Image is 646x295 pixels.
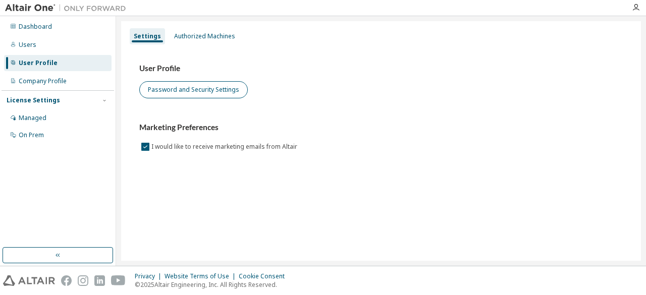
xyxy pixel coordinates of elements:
[174,32,235,40] div: Authorized Machines
[19,23,52,31] div: Dashboard
[135,272,165,280] div: Privacy
[78,275,88,286] img: instagram.svg
[19,131,44,139] div: On Prem
[19,59,58,67] div: User Profile
[139,123,623,133] h3: Marketing Preferences
[19,77,67,85] div: Company Profile
[7,96,60,104] div: License Settings
[19,41,36,49] div: Users
[3,275,55,286] img: altair_logo.svg
[94,275,105,286] img: linkedin.svg
[139,64,623,74] h3: User Profile
[135,280,291,289] p: © 2025 Altair Engineering, Inc. All Rights Reserved.
[139,81,248,98] button: Password and Security Settings
[61,275,72,286] img: facebook.svg
[19,114,46,122] div: Managed
[111,275,126,286] img: youtube.svg
[5,3,131,13] img: Altair One
[239,272,291,280] div: Cookie Consent
[134,32,161,40] div: Settings
[151,141,299,153] label: I would like to receive marketing emails from Altair
[165,272,239,280] div: Website Terms of Use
